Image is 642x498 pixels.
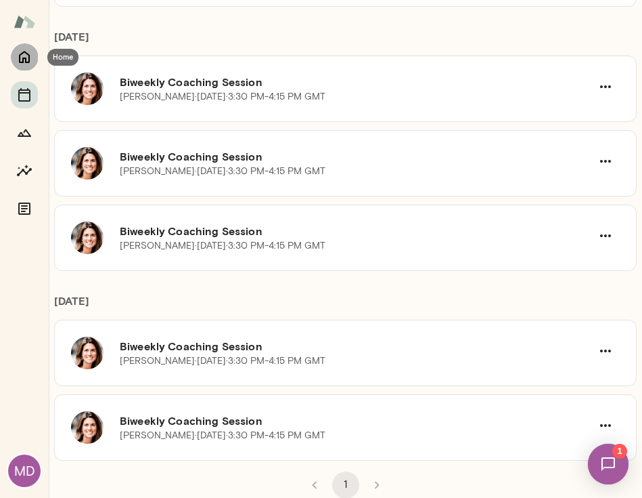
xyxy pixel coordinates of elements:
h6: Biweekly Coaching Session [120,413,591,429]
h6: Biweekly Coaching Session [120,148,591,165]
button: Documents [11,195,38,222]
h6: [DATE] [54,28,637,56]
h6: Biweekly Coaching Session [120,74,591,90]
p: [PERSON_NAME] · [DATE] · 3:30 PM-4:15 PM GMT [120,429,325,442]
div: MD [8,455,41,487]
img: Mento [14,9,35,35]
button: Home [11,43,38,70]
p: [PERSON_NAME] · [DATE] · 3:30 PM-4:15 PM GMT [120,239,325,253]
p: [PERSON_NAME] · [DATE] · 3:30 PM-4:15 PM GMT [120,165,325,178]
p: [PERSON_NAME] · [DATE] · 3:30 PM-4:15 PM GMT [120,90,325,104]
button: Sessions [11,81,38,108]
div: Home [47,49,78,66]
h6: [DATE] [54,293,637,320]
p: [PERSON_NAME] · [DATE] · 3:30 PM-4:15 PM GMT [120,354,325,368]
button: Insights [11,157,38,184]
h6: Biweekly Coaching Session [120,223,591,239]
h6: Biweekly Coaching Session [120,338,591,354]
button: Growth Plan [11,119,38,146]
